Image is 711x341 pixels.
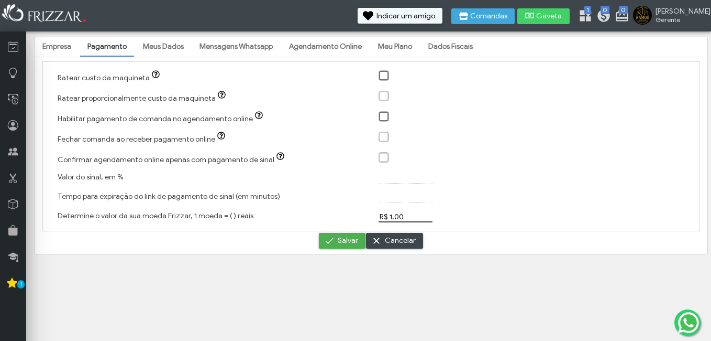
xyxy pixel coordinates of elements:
a: 1 [578,8,588,25]
button: Fechar comanda ao receber pagamento online [215,132,230,142]
button: Cancelar [366,233,423,249]
button: Salvar [319,233,365,249]
button: Comandas [451,8,515,24]
a: Pagamento [80,38,134,56]
span: 0 [619,6,628,14]
span: Comandas [470,13,507,20]
label: Habilitar pagamento de comanda no agendamento online [58,114,268,123]
button: Gaveta [517,8,570,24]
span: [PERSON_NAME] [656,7,703,16]
a: Meus Dados [136,38,191,56]
label: Valor do sinal, em % [58,173,124,182]
label: Determine o valor da sua moeda Frizzar, 1 moeda = ( ) reais [58,211,253,220]
span: 0 [601,6,609,14]
button: Habilitar pagamento de comanda no agendamento online [253,111,268,122]
span: 1 [584,6,591,14]
a: 0 [615,8,625,25]
label: Fechar comanda ao receber pagamento online [58,135,230,144]
a: Empresa [35,38,79,56]
a: [PERSON_NAME] Gerente [633,6,706,27]
a: 0 [596,8,607,25]
button: Ratear custo da maquineta [150,70,164,81]
span: Cancelar [385,233,416,249]
button: Confirmar agendamento online apenas com pagamento de sinal [274,152,289,163]
label: Ratear custo da maquineta [58,73,165,82]
label: Tempo para expiração do link de pagamento de sinal (em minutos) [58,192,280,201]
span: Gerente [656,16,703,24]
a: Meu Plano [371,38,419,56]
button: Indicar um amigo [358,8,442,24]
span: 1 [17,280,25,289]
label: Ratear proporcionalmente custo da maquineta [58,94,231,103]
label: Confirmar agendamento online apenas com pagamento de sinal [58,155,290,164]
a: Agendamento Online [282,38,369,56]
span: Salvar [338,233,358,249]
span: Gaveta [536,13,562,20]
a: Mensagens Whatsapp [192,38,280,56]
img: whatsapp.png [676,310,701,335]
button: Ratear proporcionalmente custo da maquineta [216,91,230,101]
a: Dados Fiscais [421,38,480,56]
span: Indicar um amigo [376,13,435,20]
